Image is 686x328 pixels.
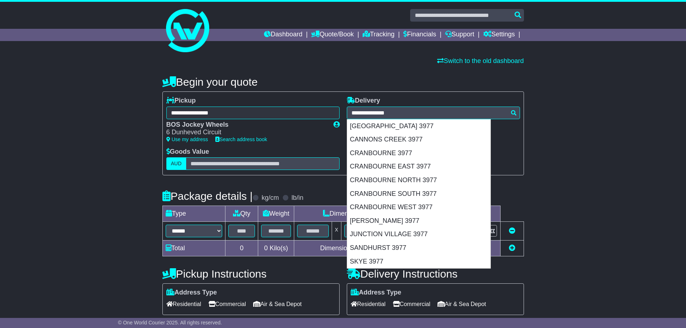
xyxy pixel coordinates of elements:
[311,29,354,41] a: Quote/Book
[347,268,524,280] h4: Delivery Instructions
[166,298,201,310] span: Residential
[347,147,490,160] div: CRANBOURNE 3977
[347,241,490,255] div: SANDHURST 3977
[264,244,268,252] span: 0
[166,157,187,170] label: AUD
[294,206,426,222] td: Dimensions (L x W x H)
[351,289,402,297] label: Address Type
[509,227,515,234] a: Remove this item
[347,120,490,133] div: [GEOGRAPHIC_DATA] 3977
[347,214,490,228] div: [PERSON_NAME] 3977
[162,241,225,256] td: Total
[347,107,520,119] typeahead: Please provide city
[351,298,386,310] span: Residential
[166,289,217,297] label: Address Type
[162,190,253,202] h4: Package details |
[294,241,426,256] td: Dimensions in Centimetre(s)
[347,255,490,269] div: SKYE 3977
[118,320,222,325] span: © One World Courier 2025. All rights reserved.
[393,298,430,310] span: Commercial
[347,174,490,187] div: CRANBOURNE NORTH 3977
[225,241,258,256] td: 0
[166,136,208,142] a: Use my address
[225,206,258,222] td: Qty
[332,222,341,241] td: x
[162,206,225,222] td: Type
[162,268,340,280] h4: Pickup Instructions
[162,76,524,88] h4: Begin your quote
[437,57,524,64] a: Switch to the old dashboard
[347,133,490,147] div: CANNONS CREEK 3977
[347,187,490,201] div: CRANBOURNE SOUTH 3977
[166,121,326,129] div: BOS Jockey Wheels
[347,228,490,241] div: JUNCTION VILLAGE 3977
[166,148,209,156] label: Goods Value
[438,298,486,310] span: Air & Sea Depot
[347,160,490,174] div: CRANBOURNE EAST 3977
[261,194,279,202] label: kg/cm
[166,129,326,136] div: 6 Dunheved Circuit
[291,194,303,202] label: lb/in
[509,244,515,252] a: Add new item
[347,201,490,214] div: CRANBOURNE WEST 3977
[253,298,302,310] span: Air & Sea Depot
[258,206,294,222] td: Weight
[258,241,294,256] td: Kilo(s)
[483,29,515,41] a: Settings
[215,136,267,142] a: Search address book
[347,97,380,105] label: Delivery
[403,29,436,41] a: Financials
[209,298,246,310] span: Commercial
[166,97,196,105] label: Pickup
[264,29,302,41] a: Dashboard
[363,29,394,41] a: Tracking
[445,29,474,41] a: Support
